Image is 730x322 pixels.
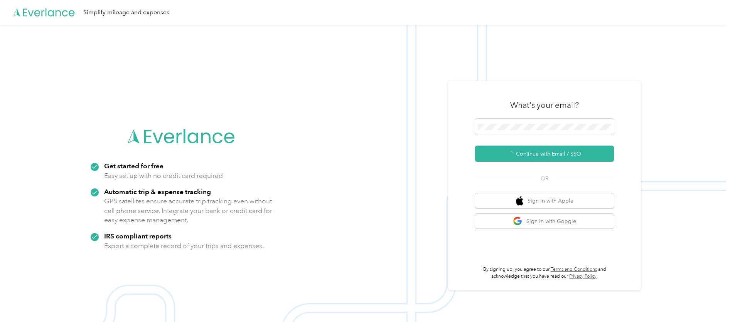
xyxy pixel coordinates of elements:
[104,232,172,240] strong: IRS compliant reports
[104,241,264,251] p: Export a complete record of your trips and expenses.
[83,8,169,17] div: Simplify mileage and expenses
[475,214,614,229] button: google logoSign in with Google
[104,171,223,181] p: Easy set up with no credit card required
[531,174,558,183] span: OR
[513,216,523,226] img: google logo
[569,273,597,279] a: Privacy Policy
[475,266,614,280] p: By signing up, you agree to our and acknowledge that you have read our .
[104,188,211,196] strong: Automatic trip & expense tracking
[516,196,524,206] img: apple logo
[475,193,614,208] button: apple logoSign in with Apple
[475,146,614,162] button: Continue with Email / SSO
[104,196,273,225] p: GPS satellites ensure accurate trip tracking even without cell phone service. Integrate your bank...
[551,267,597,272] a: Terms and Conditions
[104,162,164,170] strong: Get started for free
[510,100,579,111] h3: What's your email?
